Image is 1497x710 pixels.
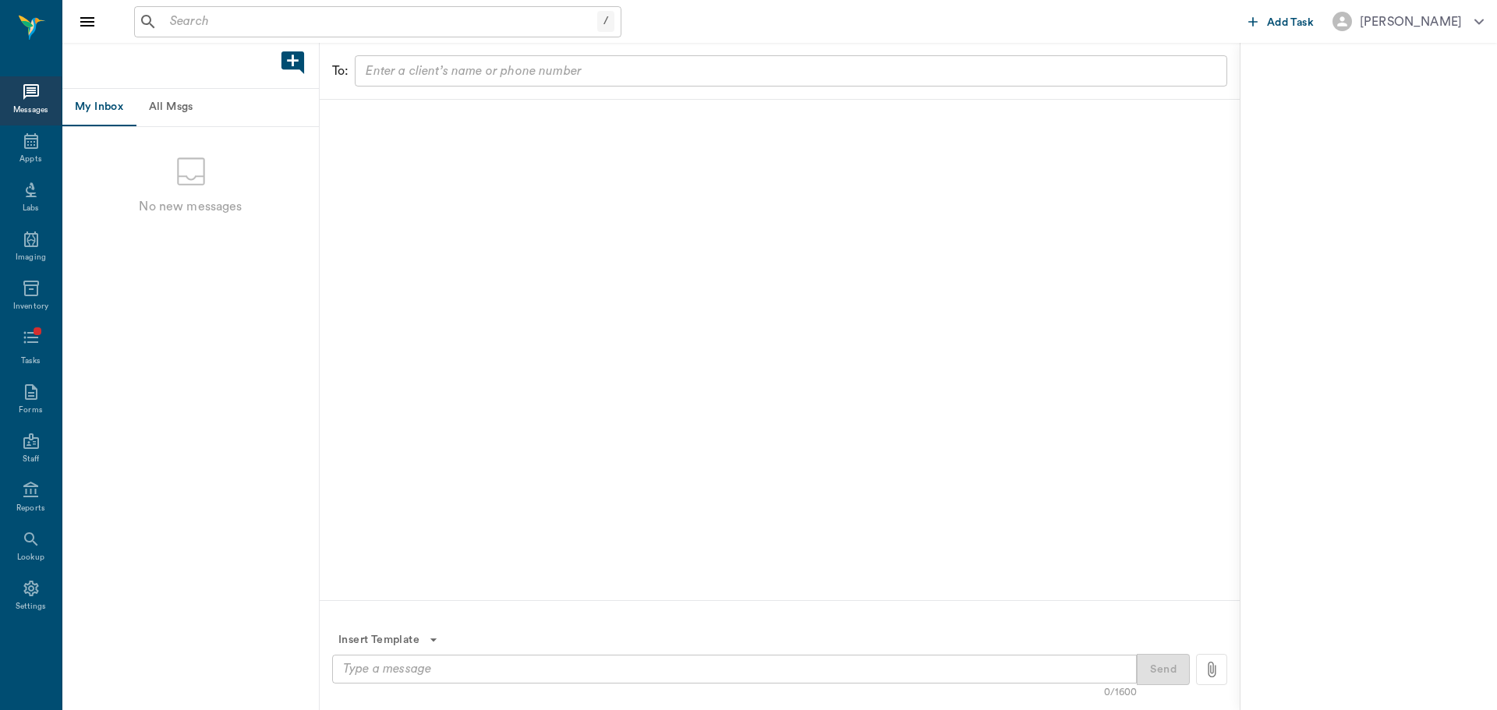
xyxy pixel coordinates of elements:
button: [PERSON_NAME] [1320,7,1496,36]
div: Settings [16,601,47,613]
div: Reports [16,503,45,514]
button: My Inbox [62,89,136,126]
input: Enter a client’s name or phone number [359,60,1220,82]
button: Close drawer [72,6,103,37]
div: Inventory [13,301,48,313]
button: Add Task [1242,7,1320,36]
div: / [597,11,614,32]
div: Appts [19,154,41,165]
div: Message tabs [62,89,319,126]
div: Tasks [21,355,41,367]
div: 0/1600 [1104,685,1137,700]
input: Search [164,11,597,33]
button: Insert Template [332,626,444,655]
div: Forms [19,404,42,416]
div: Imaging [16,252,46,263]
p: No new messages [139,197,242,216]
div: [PERSON_NAME] [1360,12,1462,31]
div: Lookup [17,552,44,563]
div: Messages [13,104,49,116]
button: All Msgs [136,89,206,126]
div: To: [332,62,349,80]
div: Staff [23,454,39,465]
div: Labs [23,203,39,214]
